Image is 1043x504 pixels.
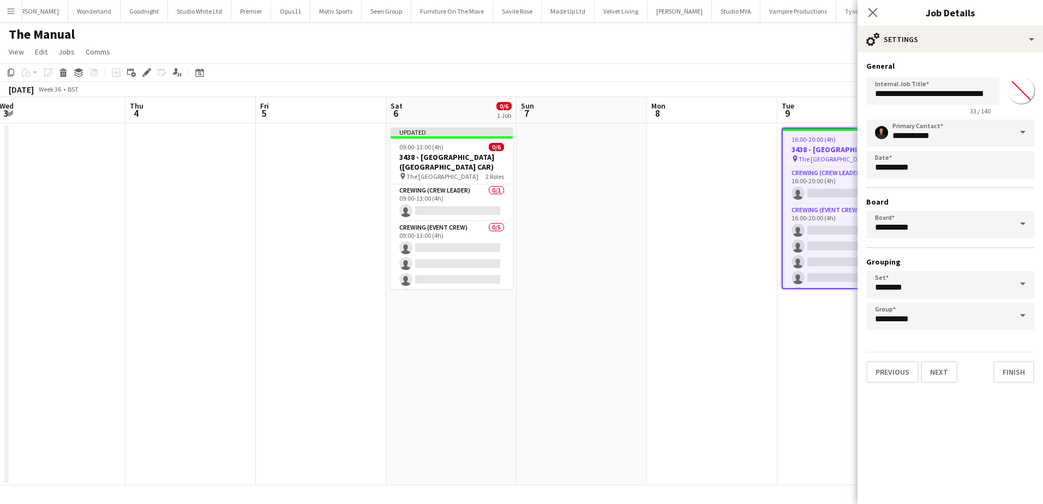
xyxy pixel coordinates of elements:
[389,107,403,119] span: 6
[35,47,47,57] span: Edit
[9,26,75,43] h1: The Manual
[493,1,542,22] button: Savile Rose
[4,1,68,22] button: [PERSON_NAME]
[391,184,513,221] app-card-role: Crewing (Crew Leader)0/109:00-13:00 (4h)
[783,145,903,154] h3: 3438 - [GEOGRAPHIC_DATA]
[783,204,903,304] app-card-role: Crewing (Event Crew)0/516:00-20:00 (4h)
[68,85,79,93] div: BST
[121,1,168,22] button: Goodnight
[31,45,52,59] a: Edit
[866,61,1034,71] h3: General
[961,107,999,115] span: 33 / 140
[391,128,513,136] div: Updated
[921,361,957,383] button: Next
[4,45,28,59] a: View
[68,1,121,22] button: Wonderland
[399,143,443,151] span: 09:00-13:00 (4h)
[651,101,666,111] span: Mon
[259,107,269,119] span: 5
[391,101,403,111] span: Sat
[391,128,513,289] app-job-card: Updated09:00-13:00 (4h)0/63438 - [GEOGRAPHIC_DATA] ([GEOGRAPHIC_DATA] CAR) The [GEOGRAPHIC_DATA]2...
[411,1,493,22] button: Furniture On The Move
[780,107,794,119] span: 9
[496,102,512,110] span: 0/6
[783,167,903,204] app-card-role: Crewing (Crew Leader)0/116:00-20:00 (4h)
[406,172,478,181] span: The [GEOGRAPHIC_DATA]
[519,107,534,119] span: 7
[650,107,666,119] span: 8
[782,101,794,111] span: Tue
[54,45,79,59] a: Jobs
[36,85,63,93] span: Week 36
[648,1,712,22] button: [PERSON_NAME]
[86,47,110,57] span: Comms
[168,1,231,22] button: Studio White Ltd
[391,152,513,172] h3: 3438 - [GEOGRAPHIC_DATA] ([GEOGRAPHIC_DATA] CAR)
[595,1,648,22] button: Velvet Living
[521,101,534,111] span: Sun
[858,26,1043,52] div: Settings
[485,172,504,181] span: 2 Roles
[9,47,24,57] span: View
[130,101,143,111] span: Thu
[128,107,143,119] span: 4
[866,361,919,383] button: Previous
[993,361,1034,383] button: Finish
[792,135,836,143] span: 16:00-20:00 (4h)
[866,197,1034,207] h3: Board
[799,155,871,163] span: The [GEOGRAPHIC_DATA]
[866,257,1034,267] h3: Grouping
[391,221,513,322] app-card-role: Crewing (Event Crew)0/509:00-13:00 (4h)
[271,1,310,22] button: Opus11
[497,111,511,119] div: 1 Job
[712,1,760,22] button: Studio MYA
[760,1,836,22] button: Vampire Productions
[310,1,362,22] button: Motiv Sports
[58,47,75,57] span: Jobs
[9,84,34,95] div: [DATE]
[542,1,595,22] button: Made Up Ltd
[489,143,504,151] span: 0/6
[260,101,269,111] span: Fri
[362,1,411,22] button: Seen Group
[858,5,1043,20] h3: Job Details
[836,1,922,22] button: Tyser & [PERSON_NAME]
[231,1,271,22] button: Premier
[81,45,115,59] a: Comms
[782,128,904,289] app-job-card: 16:00-20:00 (4h)0/63438 - [GEOGRAPHIC_DATA] The [GEOGRAPHIC_DATA]2 RolesCrewing (Crew Leader)0/11...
